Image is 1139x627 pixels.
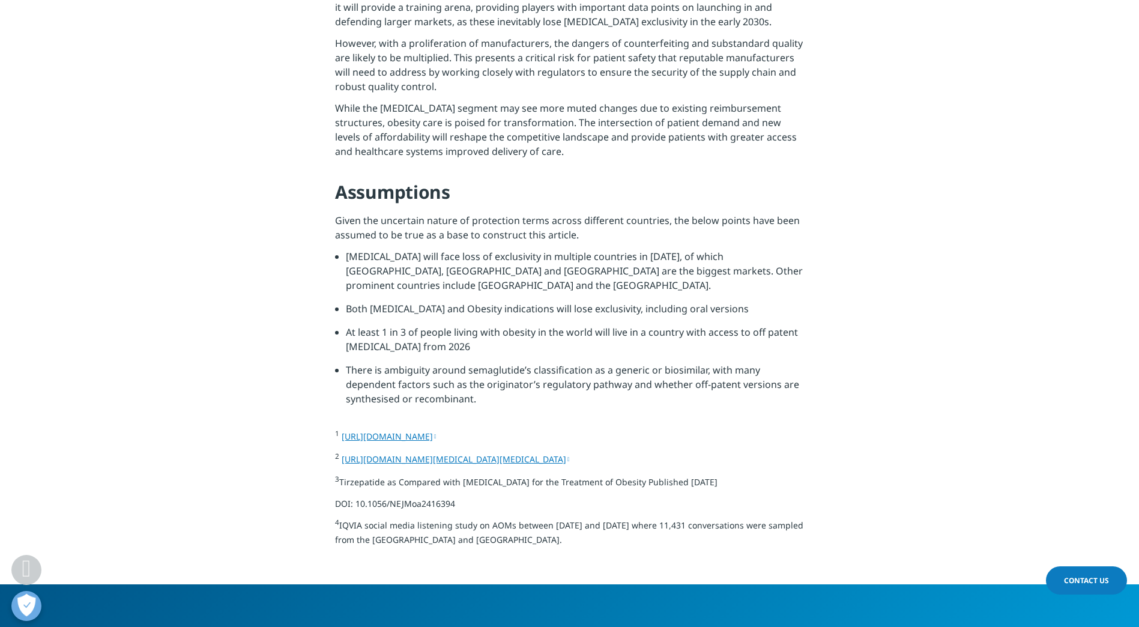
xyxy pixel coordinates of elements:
[335,497,804,518] p: DOI: 10.1056/NEJMoa2416394
[335,101,804,166] p: While the [MEDICAL_DATA] segment may see more muted changes due to existing reimbursement structu...
[1064,575,1109,586] span: Contact Us
[346,363,804,415] li: There is ambiguity around semaglutide’s classification as a generic or biosimilar, with many depe...
[335,452,339,461] sup: 2
[342,431,437,442] a: [URL][DOMAIN_NAME]
[335,36,804,101] p: However, with a proliferation of manufacturers, the dangers of counterfeiting and substandard qua...
[335,474,339,483] sup: 3
[342,453,570,465] a: [URL][DOMAIN_NAME][MEDICAL_DATA][MEDICAL_DATA]
[346,325,804,363] li: At least 1 in 3 of people living with obesity in the world will live in a country with access to ...
[11,591,41,621] button: Open Preferences
[335,429,339,438] sup: 1
[335,518,339,527] sup: 4
[335,475,804,497] p: Tirzepatide as Compared with [MEDICAL_DATA] for the Treatment of Obesity Published [DATE]
[335,213,804,249] p: Given the uncertain nature of protection terms across different countries, the below points have ...
[335,518,804,554] p: IQVIA social media listening study on AOMs between [DATE] and [DATE] where 11,431 conversations w...
[346,301,804,325] li: Both [MEDICAL_DATA] and Obesity indications will lose exclusivity, including oral versions
[1046,566,1127,595] a: Contact Us
[335,180,804,213] h4: Assumptions
[346,249,804,301] li: [MEDICAL_DATA] will face loss of exclusivity in multiple countries in [DATE], of which [GEOGRAPHI...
